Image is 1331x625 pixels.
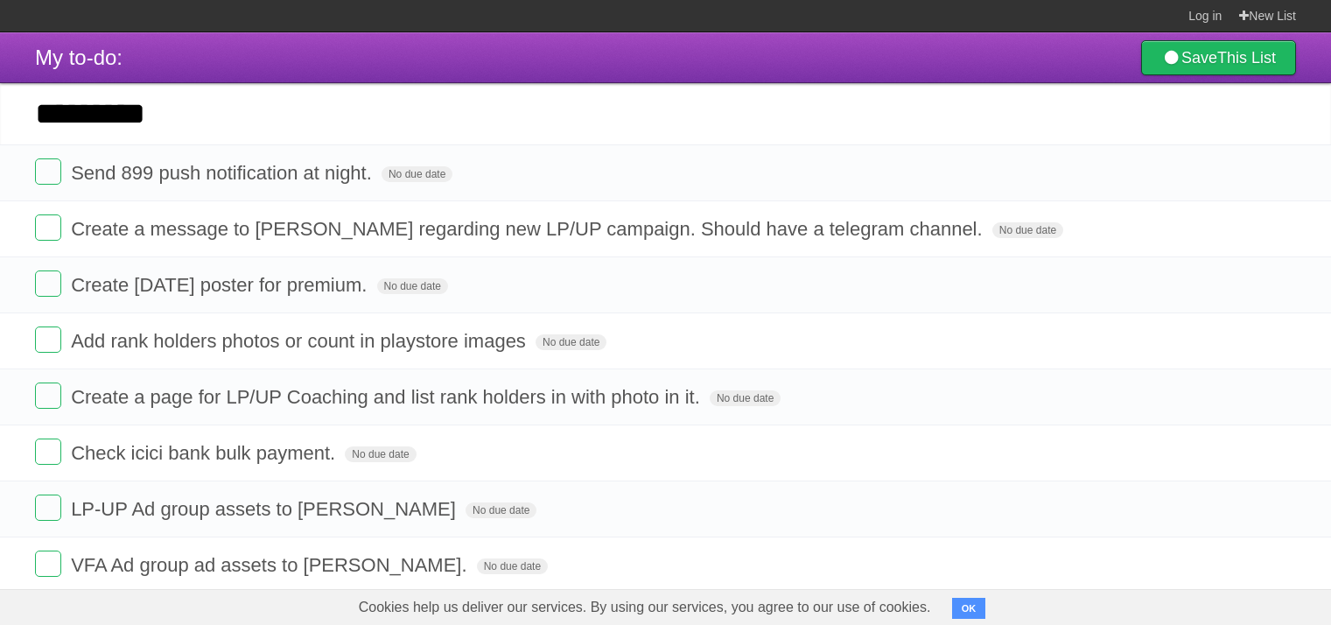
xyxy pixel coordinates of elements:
[477,558,548,574] span: No due date
[341,590,949,625] span: Cookies help us deliver our services. By using our services, you agree to our use of cookies.
[35,327,61,353] label: Done
[71,442,340,464] span: Check icici bank bulk payment.
[992,222,1063,238] span: No due date
[382,166,452,182] span: No due date
[35,495,61,521] label: Done
[71,554,471,576] span: VFA Ad group ad assets to [PERSON_NAME].
[71,218,987,240] span: Create a message to [PERSON_NAME] regarding new LP/UP campaign. Should have a telegram channel.
[35,46,123,69] span: My to-do:
[35,158,61,185] label: Done
[71,162,376,184] span: Send 899 push notification at night.
[1141,40,1296,75] a: SaveThis List
[35,439,61,465] label: Done
[1217,49,1276,67] b: This List
[71,386,704,408] span: Create a page for LP/UP Coaching and list rank holders in with photo in it.
[35,383,61,409] label: Done
[71,274,371,296] span: Create [DATE] poster for premium.
[71,330,530,352] span: Add rank holders photos or count in playstore images
[345,446,416,462] span: No due date
[377,278,448,294] span: No due date
[710,390,781,406] span: No due date
[35,551,61,577] label: Done
[536,334,606,350] span: No due date
[35,270,61,297] label: Done
[952,598,986,619] button: OK
[35,214,61,241] label: Done
[71,498,460,520] span: LP-UP Ad group assets to [PERSON_NAME]
[466,502,536,518] span: No due date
